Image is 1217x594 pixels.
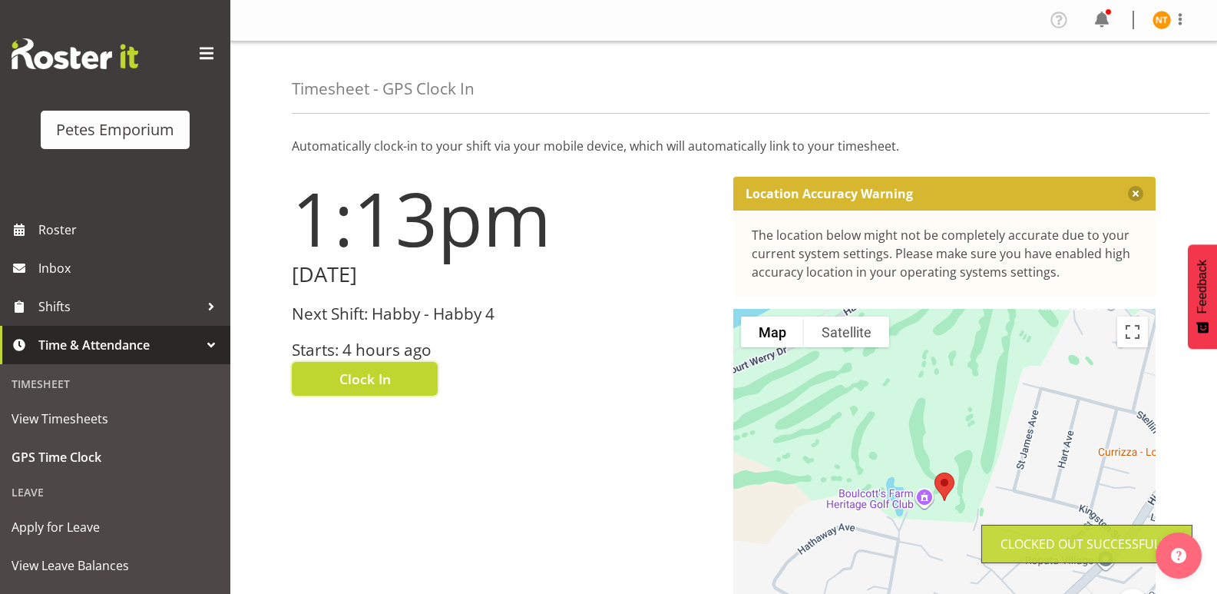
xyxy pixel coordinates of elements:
button: Clock In [292,362,438,396]
img: help-xxl-2.png [1171,548,1186,563]
button: Feedback - Show survey [1188,244,1217,349]
img: Rosterit website logo [12,38,138,69]
span: Inbox [38,257,223,280]
p: Automatically clock-in to your shift via your mobile device, which will automatically link to you... [292,137,1156,155]
a: View Timesheets [4,400,227,438]
button: Close message [1128,186,1143,201]
h3: Next Shift: Habby - Habby 4 [292,305,715,323]
img: nicole-thomson8388.jpg [1153,11,1171,29]
div: The location below might not be completely accurate due to your current system settings. Please m... [752,226,1138,281]
h2: [DATE] [292,263,715,287]
div: Timesheet [4,368,227,400]
h3: Starts: 4 hours ago [292,341,715,359]
a: GPS Time Clock [4,438,227,476]
span: Roster [38,218,223,241]
span: Shifts [38,295,200,318]
div: Leave [4,476,227,508]
span: GPS Time Clock [12,446,219,469]
span: Clock In [339,369,391,389]
p: Location Accuracy Warning [746,186,913,201]
span: View Leave Balances [12,554,219,577]
a: Apply for Leave [4,508,227,546]
button: Toggle fullscreen view [1117,317,1148,347]
button: Show street map [741,317,804,347]
a: View Leave Balances [4,546,227,585]
h1: 1:13pm [292,177,715,260]
span: Apply for Leave [12,516,219,539]
div: Clocked out Successfully [1000,535,1173,553]
h4: Timesheet - GPS Clock In [292,80,475,98]
span: View Timesheets [12,407,219,430]
span: Time & Attendance [38,334,200,357]
span: Feedback [1196,260,1209,314]
div: Petes Emporium [56,118,174,141]
button: Show satellite imagery [804,317,889,347]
